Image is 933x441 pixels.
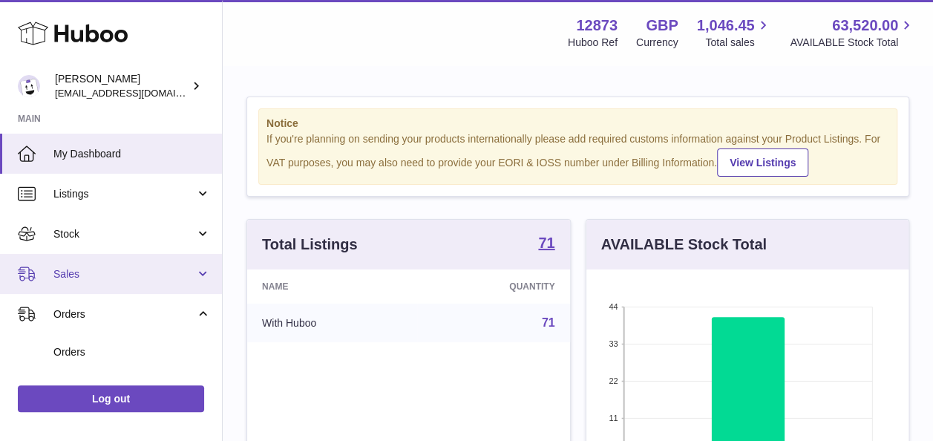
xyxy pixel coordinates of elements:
th: Name [247,269,417,304]
text: 44 [609,302,618,311]
span: Add Manual Order [53,382,211,396]
span: AVAILABLE Stock Total [790,36,915,50]
strong: Notice [266,117,889,131]
a: 71 [538,235,554,253]
a: Log out [18,385,204,412]
span: Stock [53,227,195,241]
text: 33 [609,339,618,348]
strong: 71 [538,235,554,250]
a: 63,520.00 AVAILABLE Stock Total [790,16,915,50]
th: Quantity [417,269,569,304]
span: 63,520.00 [832,16,898,36]
div: [PERSON_NAME] [55,72,189,100]
div: Huboo Ref [568,36,618,50]
span: Total sales [705,36,771,50]
span: Orders [53,307,195,321]
strong: 12873 [576,16,618,36]
span: 1,046.45 [697,16,755,36]
strong: GBP [646,16,678,36]
td: With Huboo [247,304,417,342]
text: 22 [609,376,618,385]
h3: AVAILABLE Stock Total [601,235,767,255]
span: My Dashboard [53,147,211,161]
span: Sales [53,267,195,281]
img: tikhon.oleinikov@sleepandglow.com [18,75,40,97]
text: 11 [609,414,618,422]
span: [EMAIL_ADDRESS][DOMAIN_NAME] [55,87,218,99]
a: 71 [542,316,555,329]
a: 1,046.45 Total sales [697,16,772,50]
div: Currency [636,36,678,50]
h3: Total Listings [262,235,358,255]
a: View Listings [717,148,808,177]
div: If you're planning on sending your products internationally please add required customs informati... [266,132,889,177]
span: Orders [53,345,211,359]
span: Listings [53,187,195,201]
